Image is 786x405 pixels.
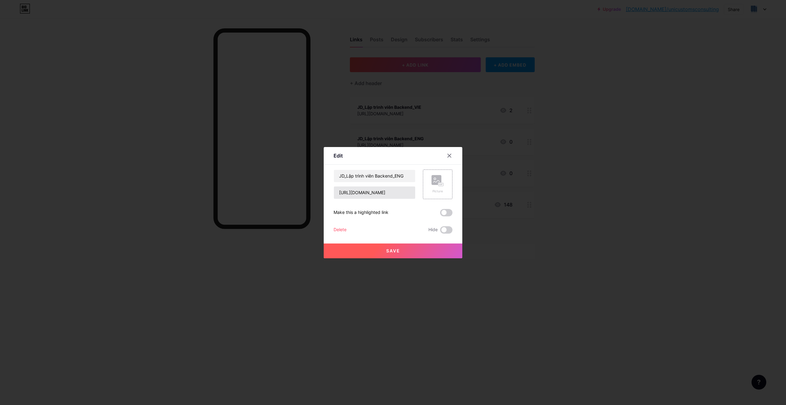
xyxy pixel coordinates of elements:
[334,186,415,199] input: URL
[334,152,343,159] div: Edit
[324,243,462,258] button: Save
[431,189,444,194] div: Picture
[334,170,415,182] input: Title
[386,248,400,253] span: Save
[428,226,438,234] span: Hide
[334,226,346,234] div: Delete
[334,209,388,216] div: Make this a highlighted link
